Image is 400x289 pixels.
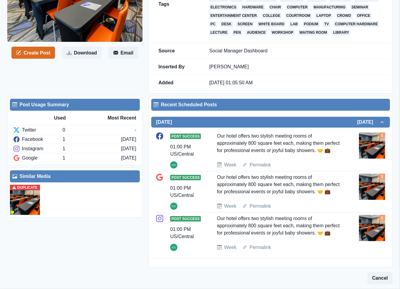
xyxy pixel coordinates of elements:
[170,226,200,240] div: 01:00 PM US/Central
[303,21,320,27] a: podium
[262,13,282,19] a: college
[151,117,390,128] button: [DATE][DATE]
[14,136,63,143] div: Facebook
[12,173,137,180] div: Similar Media
[368,272,393,284] button: Cancel
[172,203,176,210] div: Gizelle Carlos
[151,75,202,91] td: Added
[172,244,176,251] div: Gizelle Carlos
[151,59,202,75] td: Inserted By
[12,101,137,108] div: Post Usage Summary
[289,21,299,27] a: lab
[135,126,136,134] div: -
[202,75,390,91] td: [DATE] 01:05:50 AM
[269,4,282,10] a: chair
[62,47,102,59] button: Download
[236,21,254,27] a: screen
[379,215,385,221] div: Total Media Attached
[121,136,136,143] div: [DATE]
[250,203,271,210] a: Permalink
[315,13,332,19] a: laptop
[209,13,258,19] a: entertainment center
[217,174,343,198] div: Our hotel offers two stylish meeting rooms of approximately 800 square feet each, making them per...
[121,145,136,152] div: [DATE]
[209,30,229,36] a: lecture
[217,132,343,157] div: Our hotel offers two stylish meeting rooms of approximately 800 square feet each, making them per...
[209,21,217,27] a: pc
[121,154,136,162] div: [DATE]
[298,30,328,36] a: waiting room
[63,154,121,162] div: 1
[63,145,121,152] div: 1
[151,43,202,59] td: Source
[209,64,249,69] a: [PERSON_NAME]
[350,4,369,10] a: seminar
[170,185,200,199] div: 01:00 PM US/Central
[246,30,267,36] a: audience
[10,185,40,190] div: DUPLICATE
[224,161,237,169] a: Week
[323,21,330,27] a: tv
[286,4,309,10] a: computer
[10,185,40,215] img: z9jdh80qkgta3nn7z3ll
[14,145,63,152] div: Instagram
[14,154,63,162] div: Google
[63,136,121,143] div: 1
[95,114,136,122] div: Most Recent
[11,47,55,59] button: Create Post
[220,21,233,27] a: desk
[209,4,238,10] a: electronics
[170,175,201,180] span: Post Success
[250,244,271,251] a: Permalink
[312,4,347,10] a: manufacturing
[357,119,379,125] h2: [DATE]
[154,101,388,108] div: Recent Scheduled Posts
[170,134,201,139] span: Post Success
[151,128,390,258] div: [DATE][DATE]
[217,215,343,239] div: Our hotel offers two stylish meeting rooms of approximately 800 square feet each, making them per...
[172,161,176,169] div: Gizelle Carlos
[250,161,271,169] a: Permalink
[359,132,385,159] img: rsksfdm1chspofl0x2ro
[379,174,385,180] div: Total Media Attached
[359,174,385,200] img: rsksfdm1chspofl0x2ro
[285,13,312,19] a: courtroom
[54,114,95,122] div: Used
[356,13,372,19] a: office
[109,47,138,59] button: Email
[332,30,350,36] a: library
[379,132,385,138] div: Total Media Attached
[63,126,134,134] div: 0
[224,244,237,251] a: Week
[170,216,201,222] span: Post Success
[209,48,383,54] p: Social Manager Dashboard
[156,119,172,125] h2: [DATE]
[14,126,63,134] div: Twitter
[232,30,242,36] a: pen
[359,215,385,241] img: rsksfdm1chspofl0x2ro
[170,143,200,158] div: 01:00 PM US/Central
[336,13,352,19] a: crowd
[241,4,265,10] a: hardware
[257,21,286,27] a: white board
[334,21,379,27] a: computer hardware
[224,203,237,210] a: Week
[271,30,295,36] a: workshop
